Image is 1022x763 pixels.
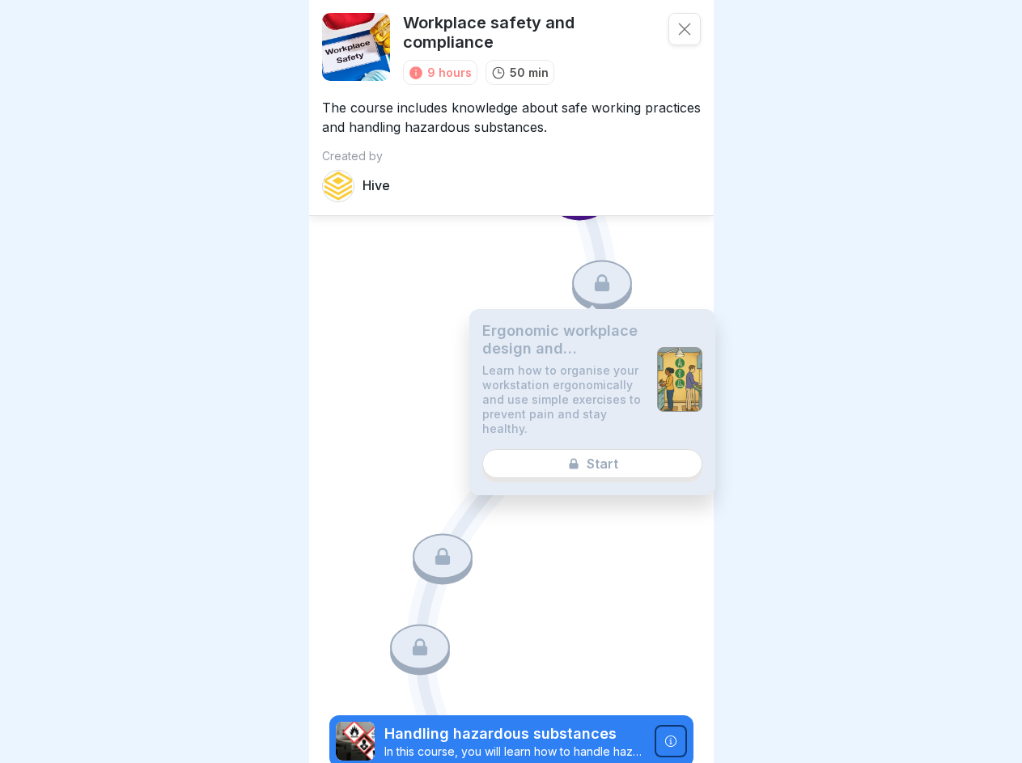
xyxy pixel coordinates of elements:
p: Ergonomic workplace design and prevention of muscle and joint complaints [482,322,644,357]
img: ro33qf0i8ndaw7nkfv0stvse.png [336,722,375,761]
p: Learn how to organise your workstation ergonomically and use simple exercises to prevent pain and... [482,363,644,436]
p: The course includes knowledge about safe working practices and handling hazardous substances. [322,85,701,137]
p: Handling hazardous substances [384,723,645,744]
p: Created by [322,150,701,163]
div: 9 hours [427,64,472,81]
p: Workplace safety and compliance [403,13,655,52]
p: Hive [363,178,390,193]
p: 50 min [510,64,549,81]
p: In this course, you will learn how to handle hazardous substances safely. You will find out what ... [384,744,645,759]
